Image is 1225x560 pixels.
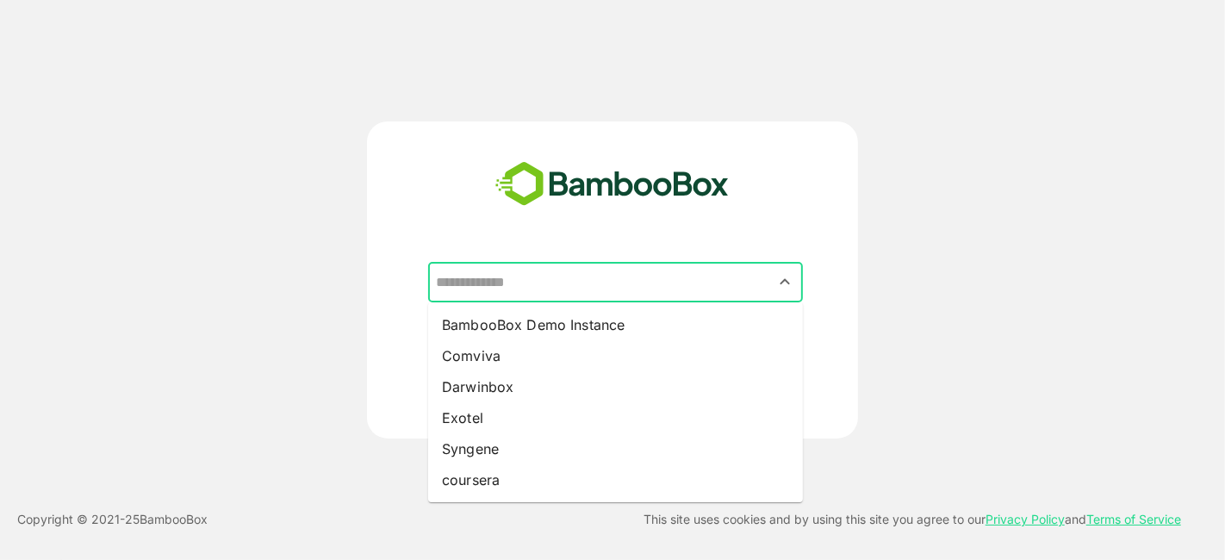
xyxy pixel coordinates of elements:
a: Privacy Policy [986,512,1065,526]
li: BambooBox Demo Instance [428,309,803,340]
li: Syngene [428,433,803,464]
li: coursera [428,464,803,495]
p: Copyright © 2021- 25 BambooBox [17,509,208,530]
p: This site uses cookies and by using this site you agree to our and [644,509,1181,530]
button: Close [774,271,797,294]
img: bamboobox [486,156,738,213]
li: Exotel [428,402,803,433]
a: Terms of Service [1086,512,1181,526]
li: Comviva [428,340,803,371]
li: Darwinbox [428,371,803,402]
